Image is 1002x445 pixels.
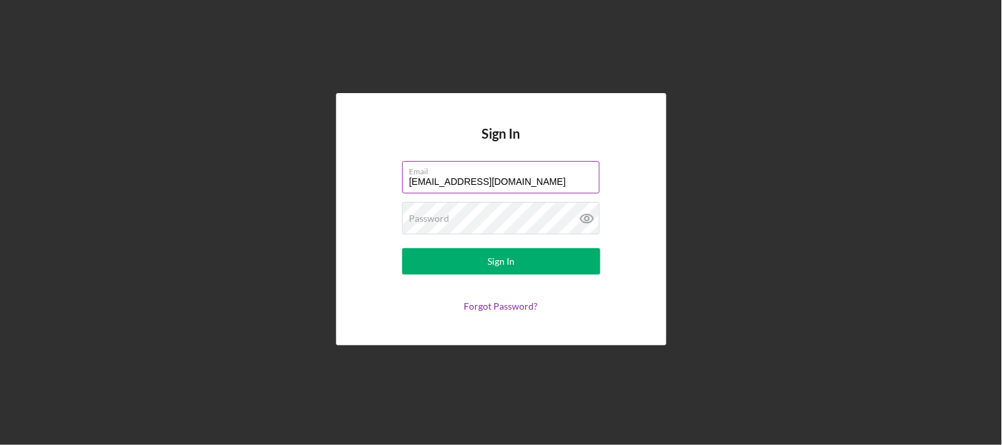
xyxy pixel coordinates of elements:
h4: Sign In [482,126,520,161]
button: Sign In [402,248,600,275]
label: Password [410,213,450,224]
div: Sign In [487,248,515,275]
a: Forgot Password? [464,300,538,312]
label: Email [410,162,600,176]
